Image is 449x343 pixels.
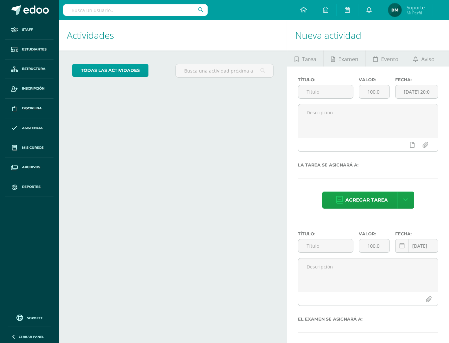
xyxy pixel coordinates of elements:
[5,138,53,158] a: Mis cursos
[366,50,406,67] a: Evento
[396,85,438,98] input: Fecha de entrega
[406,50,442,67] a: Aviso
[5,40,53,60] a: Estudiantes
[22,106,42,111] span: Disciplina
[5,177,53,197] a: Reportes
[5,79,53,99] a: Inscripción
[22,47,46,52] span: Estudiantes
[359,239,389,252] input: Puntos máximos
[395,77,438,82] label: Fecha:
[27,316,43,320] span: Soporte
[22,27,33,32] span: Staff
[22,66,45,72] span: Estructura
[22,86,44,91] span: Inscripción
[395,231,438,236] label: Fecha:
[359,231,390,236] label: Valor:
[298,77,353,82] label: Título:
[176,64,273,77] input: Busca una actividad próxima aquí...
[359,77,390,82] label: Valor:
[359,85,389,98] input: Puntos máximos
[345,192,388,208] span: Agregar tarea
[5,60,53,79] a: Estructura
[5,118,53,138] a: Asistencia
[22,184,40,190] span: Reportes
[22,164,40,170] span: Archivos
[5,99,53,118] a: Disciplina
[8,313,51,322] a: Soporte
[298,85,353,98] input: Título
[295,20,441,50] h1: Nueva actividad
[287,50,323,67] a: Tarea
[5,20,53,40] a: Staff
[421,51,435,67] span: Aviso
[302,51,316,67] span: Tarea
[67,20,279,50] h1: Actividades
[407,10,425,16] span: Mi Perfil
[298,239,353,252] input: Título
[298,231,353,236] label: Título:
[407,4,425,11] span: Soporte
[338,51,358,67] span: Examen
[22,145,43,150] span: Mis cursos
[388,3,402,17] img: 124947c2b8f52875b6fcaf013d3349fe.png
[72,64,148,77] a: todas las Actividades
[5,157,53,177] a: Archivos
[19,334,44,339] span: Cerrar panel
[396,239,438,252] input: Fecha de entrega
[63,4,208,16] input: Busca un usuario...
[324,50,365,67] a: Examen
[298,162,438,167] label: La tarea se asignará a:
[381,51,399,67] span: Evento
[22,125,43,131] span: Asistencia
[298,317,438,322] label: El examen se asignará a:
